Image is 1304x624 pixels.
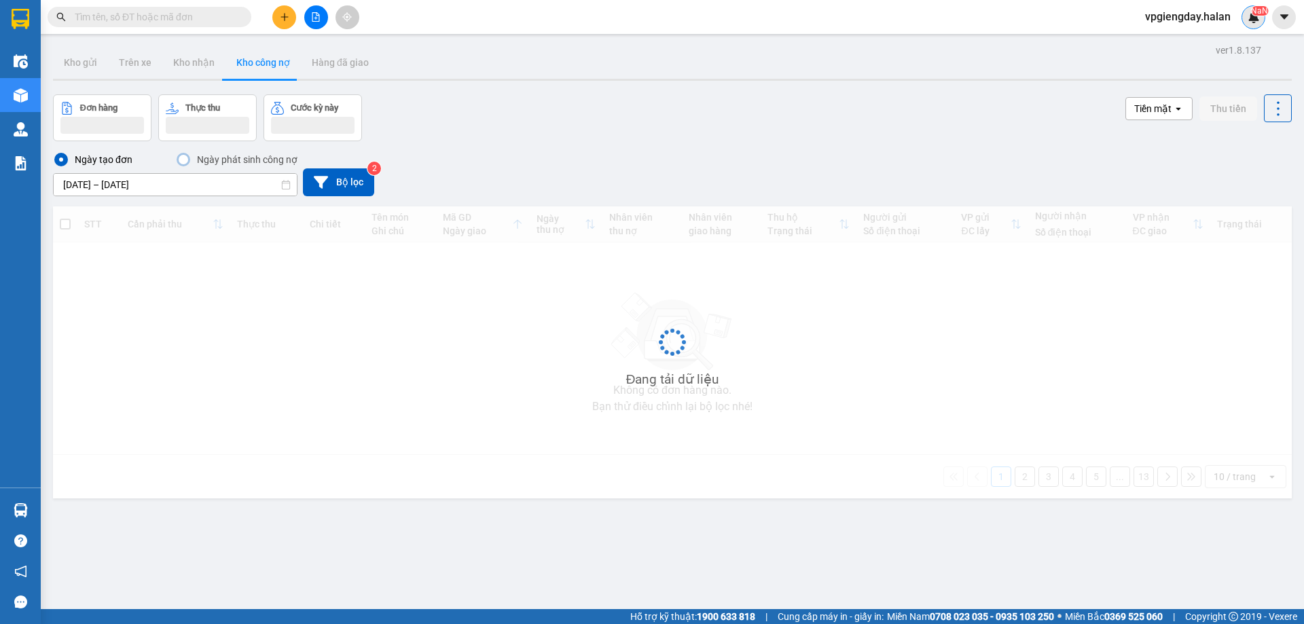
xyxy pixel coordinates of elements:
img: warehouse-icon [14,88,28,103]
span: question-circle [14,534,27,547]
img: warehouse-icon [14,54,28,69]
button: Thu tiền [1199,96,1257,121]
div: Ngày tạo đơn [69,151,132,168]
button: Thực thu [158,94,257,141]
div: Đơn hàng [80,103,117,113]
div: Đang tải dữ liệu [626,369,719,390]
input: Tìm tên, số ĐT hoặc mã đơn [75,10,235,24]
button: Trên xe [108,46,162,79]
img: logo-vxr [12,9,29,29]
span: Cung cấp máy in - giấy in: [778,609,884,624]
button: aim [336,5,359,29]
div: Cước kỳ này [291,103,338,113]
img: warehouse-icon [14,503,28,517]
span: search [56,12,66,22]
button: Kho nhận [162,46,225,79]
img: icon-new-feature [1248,11,1260,23]
span: copyright [1229,612,1238,621]
input: Select a date range. [54,174,297,196]
span: Hỗ trợ kỹ thuật: [630,609,755,624]
span: aim [342,12,352,22]
span: caret-down [1278,11,1290,23]
button: Cước kỳ này [264,94,362,141]
div: Thực thu [185,103,220,113]
button: Đơn hàng [53,94,151,141]
sup: 2 [367,162,381,175]
span: Miền Nam [887,609,1054,624]
button: plus [272,5,296,29]
span: plus [280,12,289,22]
strong: 0369 525 060 [1104,611,1163,622]
span: ⚪️ [1057,614,1062,619]
span: | [1173,609,1175,624]
button: file-add [304,5,328,29]
button: Bộ lọc [303,168,374,196]
span: Miền Bắc [1065,609,1163,624]
span: vpgiengday.halan [1134,8,1242,25]
button: Kho công nợ [225,46,301,79]
div: Ngày phát sinh công nợ [192,151,297,168]
button: caret-down [1272,5,1296,29]
span: | [765,609,767,624]
span: message [14,595,27,608]
div: ver 1.8.137 [1216,43,1261,58]
img: warehouse-icon [14,122,28,136]
svg: open [1173,103,1184,114]
sup: NaN [1251,6,1268,16]
div: Tiền mặt [1134,102,1172,115]
strong: 0708 023 035 - 0935 103 250 [930,611,1054,622]
button: Hàng đã giao [301,46,380,79]
span: file-add [311,12,321,22]
span: notification [14,565,27,578]
strong: 1900 633 818 [697,611,755,622]
button: Kho gửi [53,46,108,79]
img: solution-icon [14,156,28,170]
